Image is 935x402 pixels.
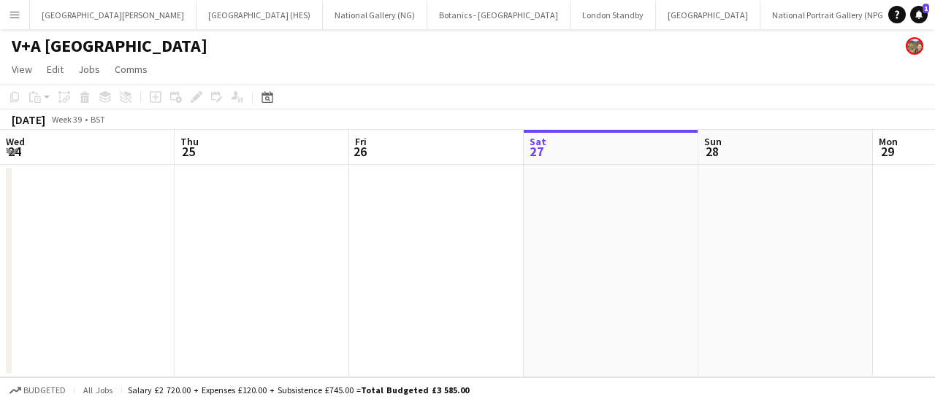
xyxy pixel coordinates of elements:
button: London Standby [570,1,656,29]
span: Fri [355,135,367,148]
button: National Gallery (NG) [323,1,427,29]
span: All jobs [80,384,115,395]
span: 29 [877,143,898,160]
span: Week 39 [48,114,85,125]
div: Salary £2 720.00 + Expenses £120.00 + Subsistence £745.00 = [128,384,469,395]
a: 1 [910,6,928,23]
a: View [6,60,38,79]
span: Mon [879,135,898,148]
span: 26 [353,143,367,160]
span: Total Budgeted £3 585.00 [361,384,469,395]
a: Comms [109,60,153,79]
span: Sat [530,135,546,148]
h1: V+A [GEOGRAPHIC_DATA] [12,35,207,57]
span: Jobs [78,63,100,76]
div: [DATE] [12,112,45,127]
span: Sun [704,135,722,148]
button: [GEOGRAPHIC_DATA] [656,1,760,29]
span: 24 [4,143,25,160]
span: 25 [178,143,199,160]
span: Wed [6,135,25,148]
span: View [12,63,32,76]
button: [GEOGRAPHIC_DATA] (HES) [196,1,323,29]
app-user-avatar: Alyce Paton [906,37,923,55]
div: BST [91,114,105,125]
button: Budgeted [7,382,68,398]
span: 1 [923,4,929,13]
button: [GEOGRAPHIC_DATA][PERSON_NAME] [30,1,196,29]
span: Edit [47,63,64,76]
span: Thu [180,135,199,148]
a: Jobs [72,60,106,79]
span: 28 [702,143,722,160]
a: Edit [41,60,69,79]
span: Comms [115,63,148,76]
span: 27 [527,143,546,160]
button: National Portrait Gallery (NPG) [760,1,898,29]
span: Budgeted [23,385,66,395]
button: Botanics - [GEOGRAPHIC_DATA] [427,1,570,29]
